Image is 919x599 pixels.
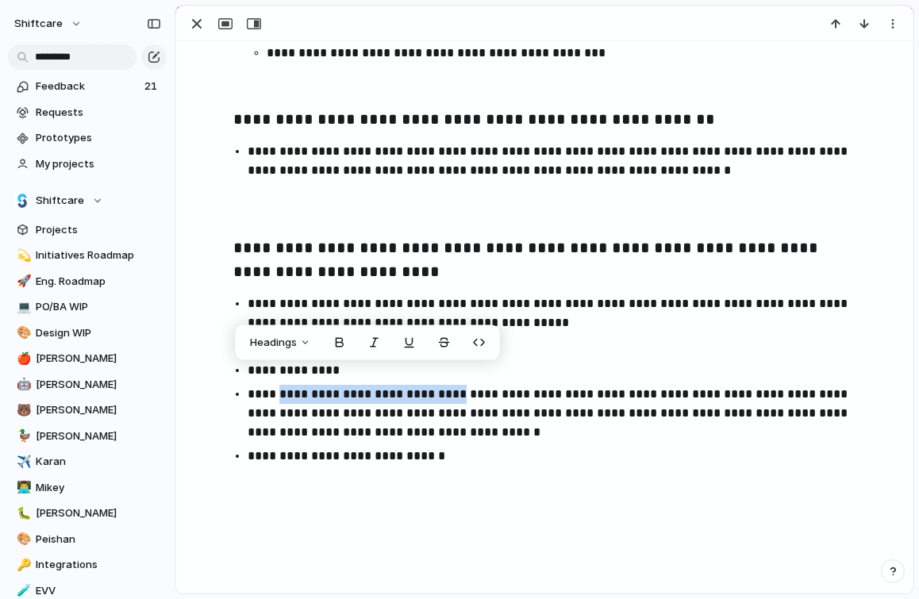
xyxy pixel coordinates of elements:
a: 💫Initiatives Roadmap [8,244,167,267]
a: Prototypes [8,126,167,150]
span: Initiatives Roadmap [36,248,161,263]
button: 🧪 [14,583,30,599]
span: [PERSON_NAME] [36,505,161,521]
span: Peishan [36,532,161,547]
span: EVV [36,583,161,599]
span: My projects [36,156,161,172]
a: 🎨Peishan [8,528,167,551]
button: ✈️ [14,454,30,470]
span: Prototypes [36,130,161,146]
div: 🐛 [17,505,28,523]
div: 👨‍💻 [17,478,28,497]
span: [PERSON_NAME] [36,428,161,444]
button: 🚀 [14,274,30,290]
span: Karan [36,454,161,470]
a: 🤖[PERSON_NAME] [8,373,167,397]
button: 🐛 [14,505,30,521]
button: 👨‍💻 [14,480,30,496]
button: Headings [240,330,321,355]
div: 🎨 [17,324,28,342]
div: 🚀 [17,272,28,290]
button: 🎨 [14,325,30,341]
button: shiftcare [7,11,90,36]
span: [PERSON_NAME] [36,377,161,393]
div: 🐻 [17,401,28,420]
button: 🦆 [14,428,30,444]
a: ✈️Karan [8,450,167,474]
div: 🔑 [17,556,28,574]
span: Eng. Roadmap [36,274,161,290]
button: 💫 [14,248,30,263]
span: shiftcare [14,16,63,32]
button: 💻 [14,299,30,315]
span: Integrations [36,557,161,573]
a: 🍎[PERSON_NAME] [8,347,167,371]
a: 🦆[PERSON_NAME] [8,424,167,448]
div: 🎨 [17,530,28,548]
a: 🔑Integrations [8,553,167,577]
a: My projects [8,152,167,176]
div: 🍎 [17,350,28,368]
span: [PERSON_NAME] [36,402,161,418]
a: Projects [8,218,167,242]
span: Design WIP [36,325,161,341]
a: 🐛[PERSON_NAME] [8,501,167,525]
span: Mikey [36,480,161,496]
a: 🎨Design WIP [8,321,167,345]
span: Headings [250,335,297,351]
span: Requests [36,105,161,121]
button: Shiftcare [8,189,167,213]
a: 👨‍💻Mikey [8,476,167,500]
span: Feedback [36,79,140,94]
div: 💻 [17,298,28,317]
span: 21 [144,79,160,94]
button: 🐻 [14,402,30,418]
button: 🤖 [14,377,30,393]
div: ✈️ [17,453,28,471]
div: 🤖 [17,375,28,394]
span: PO/BA WIP [36,299,161,315]
a: Feedback21 [8,75,167,98]
span: Shiftcare [36,193,84,209]
button: 🔑 [14,557,30,573]
a: 💻PO/BA WIP [8,295,167,319]
span: [PERSON_NAME] [36,351,161,367]
button: 🎨 [14,532,30,547]
span: Projects [36,222,161,238]
a: Requests [8,101,167,125]
button: 🍎 [14,351,30,367]
a: 🐻[PERSON_NAME] [8,398,167,422]
div: 💫 [17,247,28,265]
div: 🦆 [17,427,28,445]
a: 🚀Eng. Roadmap [8,270,167,294]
